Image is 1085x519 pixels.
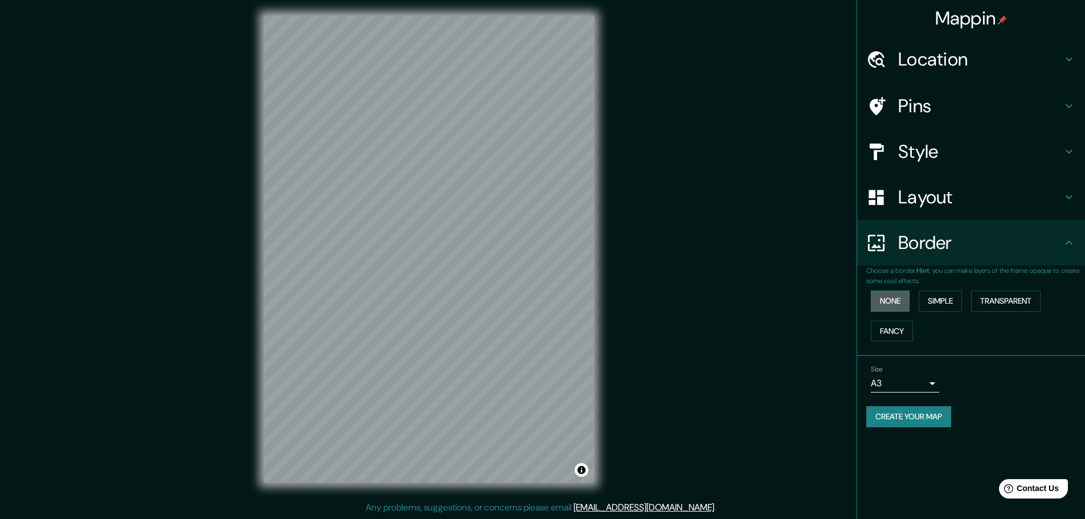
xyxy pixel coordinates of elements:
[718,501,720,514] div: .
[898,48,1062,71] h4: Location
[898,231,1062,254] h4: Border
[984,475,1072,506] iframe: Help widget launcher
[866,406,951,427] button: Create your map
[935,7,1008,30] h4: Mappin
[971,291,1041,312] button: Transparent
[716,501,718,514] div: .
[871,374,939,393] div: A3
[575,463,588,477] button: Toggle attribution
[871,291,910,312] button: None
[857,174,1085,220] div: Layout
[998,15,1007,24] img: pin-icon.png
[857,83,1085,129] div: Pins
[898,140,1062,163] h4: Style
[264,15,594,483] canvas: Map
[857,129,1085,174] div: Style
[866,265,1085,286] p: Choose a border. : you can make layers of the frame opaque to create some cool effects.
[574,501,714,513] a: [EMAIL_ADDRESS][DOMAIN_NAME]
[898,95,1062,117] h4: Pins
[871,365,883,374] label: Size
[857,36,1085,82] div: Location
[916,266,930,275] b: Hint
[919,291,962,312] button: Simple
[898,186,1062,209] h4: Layout
[366,501,716,514] p: Any problems, suggestions, or concerns please email .
[871,321,913,342] button: Fancy
[857,220,1085,265] div: Border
